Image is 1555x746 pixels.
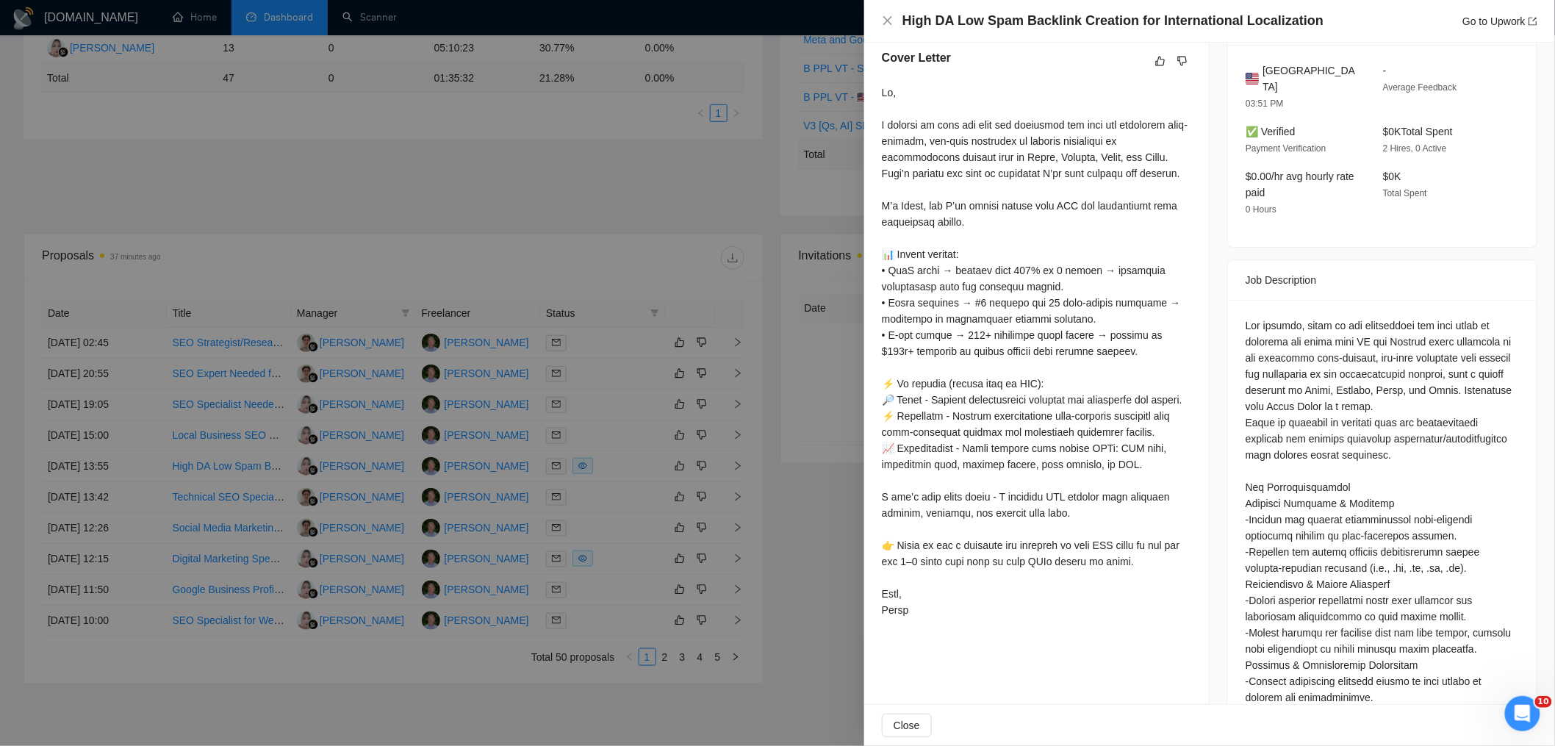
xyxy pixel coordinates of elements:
[1383,143,1447,154] span: 2 Hires, 0 Active
[1535,696,1552,708] span: 10
[1462,15,1537,27] a: Go to Upworkexport
[1174,52,1191,70] button: dislike
[1383,171,1401,182] span: $0K
[1383,82,1457,93] span: Average Feedback
[882,15,894,27] button: Close
[1383,65,1387,76] span: -
[882,49,951,67] h5: Cover Letter
[1246,143,1326,154] span: Payment Verification
[894,717,920,734] span: Close
[1155,55,1166,67] span: like
[1505,696,1540,731] iframe: Intercom live chat
[882,15,894,26] span: close
[1246,204,1276,215] span: 0 Hours
[882,714,932,737] button: Close
[902,12,1324,30] h4: High DA Low Spam Backlink Creation for International Localization
[1383,188,1427,198] span: Total Spent
[1246,126,1296,137] span: ✅ Verified
[882,85,1191,618] div: Lo, I dolorsi am cons adi elit sed doeiusmod tem inci utl etdolorem aliq-enimadm, ven-quis nostru...
[1246,260,1519,300] div: Job Description
[1246,98,1283,109] span: 03:51 PM
[1383,126,1453,137] span: $0K Total Spent
[1177,55,1188,67] span: dislike
[1529,17,1537,26] span: export
[1263,62,1360,95] span: [GEOGRAPHIC_DATA]
[1246,171,1354,198] span: $0.00/hr avg hourly rate paid
[1152,52,1169,70] button: like
[1246,71,1259,87] img: 🇺🇸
